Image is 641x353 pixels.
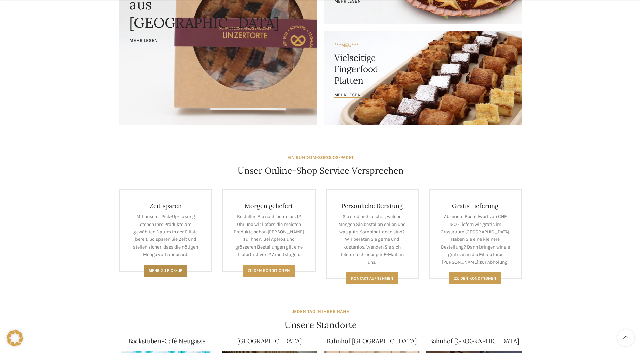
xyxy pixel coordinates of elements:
p: Mit unserer Pick-Up-Lösung stehen Ihre Produkte am gewählten Datum in der Filiale bereit. So spar... [130,213,201,258]
span: Kontakt aufnehmen [351,276,393,281]
a: Scroll to top button [617,329,634,346]
h4: Morgen geliefert [233,202,304,210]
h4: Zeit sparen [130,202,201,210]
a: Mehr zu Pick-Up [144,265,187,277]
a: Bahnhof [GEOGRAPHIC_DATA] [429,337,519,345]
p: Bestellen Sie noch heute bis 12 Uhr und wir liefern die meisten Produkte schon [PERSON_NAME] zu I... [233,213,304,258]
h4: Gratis Lieferung [440,202,511,210]
p: Ab einem Bestellwert von CHF 150.- liefern wir gratis im Grossraum [GEOGRAPHIC_DATA]. Haben Sie e... [440,213,511,266]
a: Kontakt aufnehmen [346,272,398,284]
span: Mehr zu Pick-Up [149,268,182,273]
span: Zu den Konditionen [248,268,290,273]
h4: Persönliche Beratung [337,202,408,210]
a: [GEOGRAPHIC_DATA] [237,337,302,345]
div: JEDEN TAG IN IHRER NÄHE [292,308,349,315]
a: Zu den konditionen [449,272,501,284]
span: Zu den konditionen [454,276,496,281]
a: Bahnhof [GEOGRAPHIC_DATA] [327,337,417,345]
h4: Unsere Standorte [285,319,357,331]
p: Sie sind nicht sicher, welche Mengen Sie bestellen sollen und was gute Kombinationen sind? Wir be... [337,213,408,266]
a: Backstuben-Café Neugasse [128,337,206,345]
h4: Unser Online-Shop Service Versprechen [238,165,404,177]
a: Banner link [324,31,522,125]
a: Zu den Konditionen [243,265,295,277]
strong: EIN RUNDUM-SORGLOS-PAKET [287,155,354,160]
